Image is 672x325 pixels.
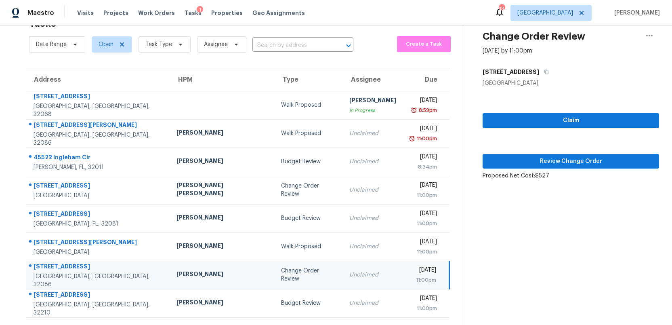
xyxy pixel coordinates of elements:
[281,129,336,137] div: Walk Proposed
[409,276,436,284] div: 11:00pm
[409,294,437,304] div: [DATE]
[409,153,437,163] div: [DATE]
[34,210,164,220] div: [STREET_ADDRESS]
[77,9,94,17] span: Visits
[409,135,415,143] img: Overdue Alarm Icon
[349,96,396,106] div: [PERSON_NAME]
[489,116,653,126] span: Claim
[176,242,268,252] div: [PERSON_NAME]
[34,163,164,171] div: [PERSON_NAME], FL, 32011
[483,113,659,128] button: Claim
[176,181,268,199] div: [PERSON_NAME] [PERSON_NAME]
[349,299,396,307] div: Unclaimed
[99,40,113,49] span: Open
[517,9,573,17] span: [GEOGRAPHIC_DATA]
[34,248,164,256] div: [GEOGRAPHIC_DATA]
[204,40,228,49] span: Assignee
[411,106,417,114] img: Overdue Alarm Icon
[34,131,164,147] div: [GEOGRAPHIC_DATA], [GEOGRAPHIC_DATA], 32086
[483,32,585,40] h2: Change Order Review
[281,158,336,166] div: Budget Review
[145,40,172,49] span: Task Type
[539,65,550,79] button: Copy Address
[176,129,268,139] div: [PERSON_NAME]
[170,68,274,91] th: HPM
[409,266,436,276] div: [DATE]
[197,6,203,14] div: 1
[409,181,437,191] div: [DATE]
[611,9,660,17] span: [PERSON_NAME]
[483,47,532,55] div: [DATE] by 11:00pm
[34,291,164,301] div: [STREET_ADDRESS]
[409,209,437,219] div: [DATE]
[176,213,268,224] div: [PERSON_NAME]
[499,5,504,13] div: 13
[185,10,202,16] span: Tasks
[34,121,164,131] div: [STREET_ADDRESS][PERSON_NAME]
[409,96,437,106] div: [DATE]
[26,68,170,91] th: Address
[343,68,403,91] th: Assignee
[281,243,336,251] div: Walk Proposed
[483,172,659,180] div: Proposed Net Cost: $527
[281,267,336,283] div: Change Order Review
[403,68,449,91] th: Due
[281,101,336,109] div: Walk Proposed
[349,186,396,194] div: Unclaimed
[281,182,336,198] div: Change Order Review
[349,243,396,251] div: Unclaimed
[349,129,396,137] div: Unclaimed
[409,191,437,199] div: 11:00pm
[34,272,164,289] div: [GEOGRAPHIC_DATA], [GEOGRAPHIC_DATA], 32086
[211,9,243,17] span: Properties
[409,238,437,248] div: [DATE]
[343,40,354,51] button: Open
[409,304,437,312] div: 11:00pm
[34,301,164,317] div: [GEOGRAPHIC_DATA], [GEOGRAPHIC_DATA], 32210
[34,192,164,200] div: [GEOGRAPHIC_DATA]
[176,157,268,167] div: [PERSON_NAME]
[252,39,331,52] input: Search by address
[275,68,343,91] th: Type
[397,36,451,52] button: Create a Task
[349,106,396,114] div: In Progress
[34,220,164,228] div: [GEOGRAPHIC_DATA], FL, 32081
[176,270,268,280] div: [PERSON_NAME]
[34,102,164,118] div: [GEOGRAPHIC_DATA], [GEOGRAPHIC_DATA], 32068
[349,158,396,166] div: Unclaimed
[138,9,175,17] span: Work Orders
[483,79,659,87] div: [GEOGRAPHIC_DATA]
[415,135,437,143] div: 11:00pm
[409,163,437,171] div: 8:34pm
[34,153,164,163] div: 45522 Ingleham Cir
[36,40,67,49] span: Date Range
[281,214,336,222] div: Budget Review
[176,298,268,308] div: [PERSON_NAME]
[489,156,653,167] span: Review Change Order
[29,19,56,27] h2: Tasks
[409,248,437,256] div: 11:00pm
[34,262,164,272] div: [STREET_ADDRESS]
[409,125,437,135] div: [DATE]
[34,92,164,102] div: [STREET_ADDRESS]
[103,9,128,17] span: Projects
[401,40,447,49] span: Create a Task
[417,106,437,114] div: 8:59pm
[34,238,164,248] div: [STREET_ADDRESS][PERSON_NAME]
[483,154,659,169] button: Review Change Order
[34,181,164,192] div: [STREET_ADDRESS]
[409,219,437,228] div: 11:00pm
[27,9,54,17] span: Maestro
[349,214,396,222] div: Unclaimed
[281,299,336,307] div: Budget Review
[483,68,539,76] h5: [STREET_ADDRESS]
[349,271,396,279] div: Unclaimed
[252,9,305,17] span: Geo Assignments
